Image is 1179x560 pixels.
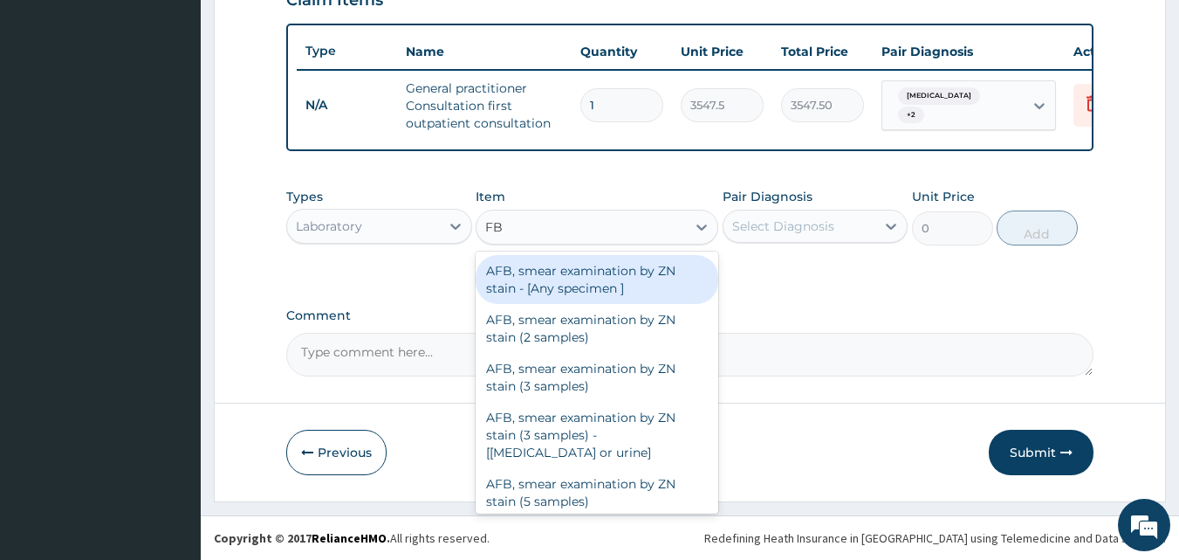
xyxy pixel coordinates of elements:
th: Total Price [772,34,873,69]
div: Select Diagnosis [732,218,834,235]
label: Unit Price [912,188,975,205]
td: General practitioner Consultation first outpatient consultation [397,71,572,141]
label: Comment [286,308,1094,323]
div: AFB, smear examination by ZN stain (5 samples) [476,468,718,517]
th: Quantity [572,34,672,69]
div: Minimize live chat window [286,9,328,51]
th: Type [297,35,397,67]
div: Redefining Heath Insurance in [GEOGRAPHIC_DATA] using Telemedicine and Data Science! [704,529,1166,547]
span: + 2 [898,107,924,124]
footer: All rights reserved. [201,515,1179,560]
th: Pair Diagnosis [873,34,1065,69]
strong: Copyright © 2017 . [214,530,390,546]
div: AFB, smear examination by ZN stain (2 samples) [476,304,718,353]
div: Laboratory [296,218,362,235]
label: Item [476,188,505,205]
div: AFB, smear examination by ZN stain - [Any specimen ] [476,255,718,304]
span: We're online! [101,169,241,345]
th: Unit Price [672,34,772,69]
th: Name [397,34,572,69]
button: Submit [989,430,1093,475]
img: d_794563401_company_1708531726252_794563401 [32,87,71,131]
button: Add [997,211,1078,245]
span: [MEDICAL_DATA] [898,87,980,105]
textarea: Type your message and hit 'Enter' [9,374,332,435]
div: AFB, smear examination by ZN stain (3 samples) - [[MEDICAL_DATA] or urine] [476,402,718,468]
div: Chat with us now [91,98,293,121]
td: N/A [297,89,397,121]
label: Pair Diagnosis [723,188,812,205]
label: Types [286,190,323,204]
button: Previous [286,430,387,475]
th: Actions [1065,34,1152,69]
div: AFB, smear examination by ZN stain (3 samples) [476,353,718,402]
a: RelianceHMO [312,530,387,546]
